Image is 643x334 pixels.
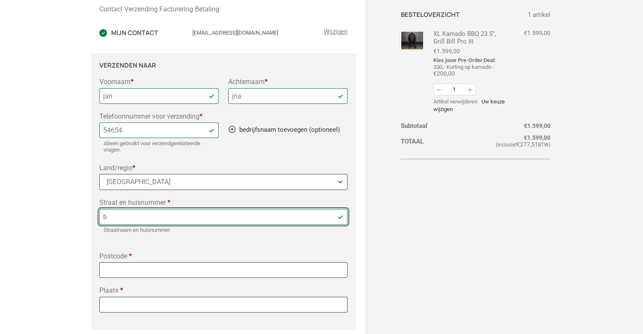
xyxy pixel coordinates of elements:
span: - [493,65,494,70]
dd: 200,- Korting op kamado [433,64,507,77]
a: Wijzigingen: Mijn contact [320,26,352,38]
abbr: vereist [129,252,132,260]
span: Land/regio [99,174,347,190]
button: Verhogen [465,84,475,96]
small: (inclusief BTW) [464,141,550,148]
label: Voornaam [99,78,219,86]
div: [EMAIL_ADDRESS][DOMAIN_NAME] [192,29,314,37]
span: Contact [99,5,123,13]
th: Subtotaal [392,119,455,133]
span: Facturering [159,5,193,13]
a: Uw keuze wijzigen [433,98,505,112]
abbr: vereist [167,198,170,206]
span: € [517,141,520,148]
label: Straat en huisnummer [99,198,347,206]
label: Postcode [99,252,347,260]
label: Achternaam [228,78,347,86]
span: Alleen gebruikt voor verzendgerelateerde vragen. [99,138,219,155]
span: € [524,134,527,141]
h3: Verzenden naar [99,62,347,69]
img: Kamado BBQ Grill Bill Pro III Extra Large front [399,30,425,51]
span: Verzending [124,5,158,13]
h3: Mijn contact [99,29,192,37]
dt: Kies jouw Pre-Order Deal: [433,57,507,64]
span: € [524,122,527,129]
span: € [433,48,437,54]
span: 1 artikel [528,11,550,19]
th: Totaal [392,133,455,150]
h3: Besteloverzicht [401,11,460,19]
a: bedrijfsnaam toevoegen (optioneel) [228,126,340,133]
span: € [433,70,437,77]
button: Afname [434,84,444,96]
div: XL Kamado BBQ 23.5", Grill Bill Pro III [425,30,507,113]
span: Betaling [195,5,219,13]
abbr: vereist [120,286,123,294]
section: Contact [99,21,347,45]
span: € [524,30,527,36]
label: Land/regio [99,164,347,172]
label: Plaats [99,286,347,294]
span: Nederland [100,174,347,190]
input: Aantal [443,84,465,95]
span: Straatnaam en huisnummer [99,225,347,236]
: Artikel uit winkelwagen verwijderen: XL Kamado BBQ 23.5", Grill Bill Pro III [433,98,477,105]
label: Telefoonnummer voor verzending [99,112,219,120]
